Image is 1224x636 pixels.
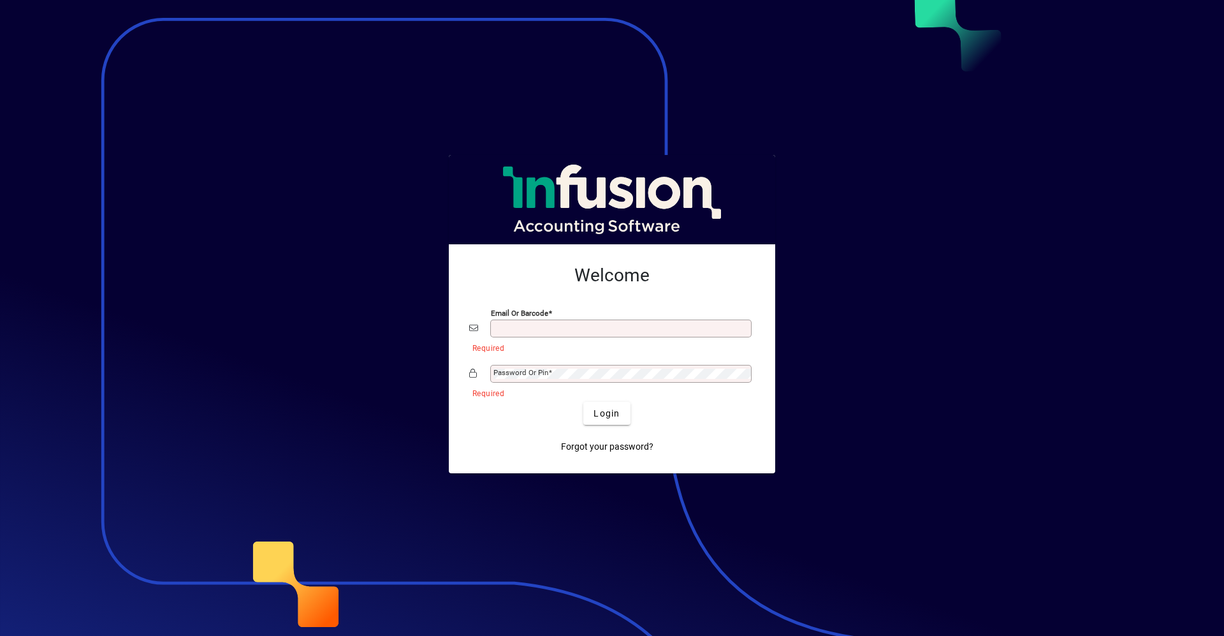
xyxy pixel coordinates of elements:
[491,309,548,318] mat-label: Email or Barcode
[472,386,745,399] mat-error: Required
[472,341,745,354] mat-error: Required
[594,407,620,420] span: Login
[583,402,630,425] button: Login
[561,440,653,454] span: Forgot your password?
[493,368,548,377] mat-label: Password or Pin
[469,265,755,286] h2: Welcome
[556,435,659,458] a: Forgot your password?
